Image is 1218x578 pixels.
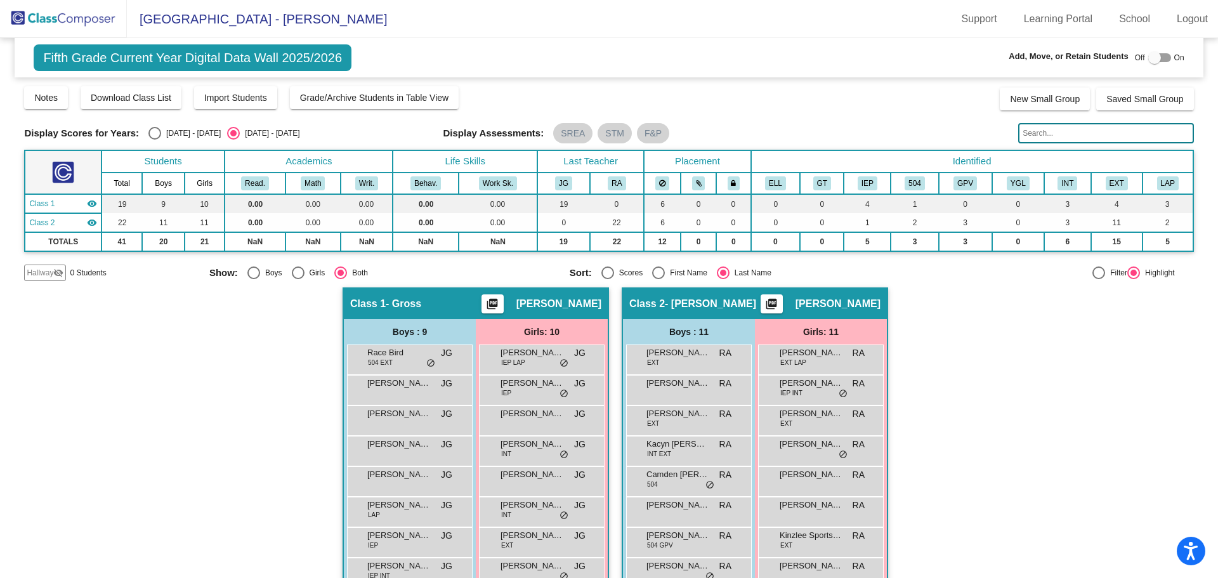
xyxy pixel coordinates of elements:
span: EXT [647,358,659,367]
td: 2 [1143,213,1193,232]
span: [PERSON_NAME] [501,468,564,481]
td: 22 [590,232,645,251]
td: 19 [101,194,142,213]
td: NaN [225,232,285,251]
div: Highlight [1140,267,1175,279]
mat-chip: SREA [553,123,593,143]
mat-icon: picture_as_pdf [485,298,500,315]
button: Import Students [194,86,277,109]
td: 0 [800,213,844,232]
td: 4 [1091,194,1143,213]
td: 0 [992,213,1044,232]
div: [DATE] - [DATE] [161,128,221,139]
span: JG [441,499,452,512]
td: NaN [459,232,537,251]
td: 6 [1044,232,1091,251]
span: RA [853,407,865,421]
span: Class 1 [350,298,386,310]
span: [PERSON_NAME] [646,377,710,390]
th: Good Parent Volunteer [939,173,992,194]
th: Life Skills [393,150,537,173]
th: Academics [225,150,393,173]
button: Work Sk. [479,176,517,190]
th: Extrovert [1091,173,1143,194]
span: EXT [780,541,792,550]
span: EXT [647,419,659,428]
td: NaN [285,232,341,251]
span: IEP [501,388,511,398]
button: Print Students Details [761,294,783,313]
th: Keep with students [681,173,716,194]
th: Keep away students [644,173,681,194]
td: 11 [142,213,185,232]
span: [PERSON_NAME] [367,499,431,511]
a: Support [952,9,1007,29]
th: Introvert [1044,173,1091,194]
span: [PERSON_NAME] [646,499,710,511]
td: 0 [800,232,844,251]
td: 0 [681,194,716,213]
mat-icon: picture_as_pdf [764,298,779,315]
span: RA [853,529,865,542]
span: EXT [501,541,513,550]
td: 41 [101,232,142,251]
button: JG [555,176,572,190]
span: JG [441,529,452,542]
span: RA [853,468,865,482]
span: Download Class List [91,93,171,103]
div: Filter [1105,267,1127,279]
mat-icon: visibility_off [53,268,63,278]
td: 0 [751,232,800,251]
button: Download Class List [81,86,181,109]
td: 0.00 [459,194,537,213]
td: 3 [939,232,992,251]
td: 0 [751,194,800,213]
td: 0 [716,194,750,213]
th: 504 Plan [891,173,938,194]
span: RA [719,407,731,421]
span: - [PERSON_NAME] [665,298,756,310]
span: JG [574,377,586,390]
button: Behav. [410,176,441,190]
td: 1 [844,213,891,232]
th: Ross Ashenfelter [590,173,645,194]
td: NaN [393,232,458,251]
td: Jaci Gross - Gross [25,194,101,213]
td: TOTALS [25,232,101,251]
button: IEP [858,176,877,190]
span: [PERSON_NAME] [501,499,564,511]
span: [PERSON_NAME] [367,529,431,542]
span: [PERSON_NAME] [780,468,843,481]
td: 0.00 [459,213,537,232]
span: Kinzlee Sportsman [780,529,843,542]
button: LAP [1157,176,1179,190]
td: 3 [939,213,992,232]
th: Last Teacher [537,150,644,173]
span: Notes [34,93,58,103]
th: Placement [644,150,750,173]
span: 504 EXT [368,358,393,367]
div: Girls [304,267,325,279]
td: 21 [185,232,225,251]
th: Boys [142,173,185,194]
td: 0 [537,213,590,232]
div: Scores [614,267,643,279]
td: 0 [590,194,645,213]
span: RA [719,438,731,451]
div: Boys : 9 [344,319,476,345]
span: [PERSON_NAME] [646,560,710,572]
th: Students [101,150,225,173]
span: LAP [368,510,380,520]
span: JG [441,346,452,360]
span: JG [574,346,586,360]
span: JG [441,407,452,421]
span: Fifth Grade Current Year Digital Data Wall 2025/2026 [34,44,351,71]
td: 3 [1044,194,1091,213]
mat-chip: F&P [637,123,669,143]
span: RA [719,377,731,390]
th: Girls [185,173,225,194]
th: Total [101,173,142,194]
button: Grade/Archive Students in Table View [290,86,459,109]
td: Ross Ashenfelter - Ash [25,213,101,232]
mat-radio-group: Select an option [570,266,920,279]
